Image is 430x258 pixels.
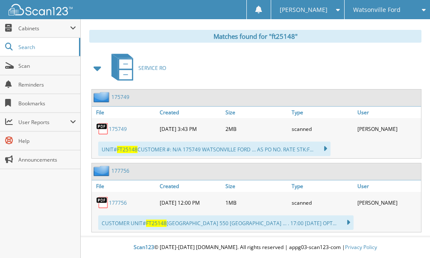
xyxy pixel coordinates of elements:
[92,180,158,192] a: File
[106,51,166,85] a: SERVICE RO
[111,93,129,101] a: 175749
[223,180,289,192] a: Size
[223,194,289,211] div: 1MB
[146,220,167,227] span: FT25148
[98,142,331,156] div: UNIT# CUSTOMER #: N/A 175749 WATSONVILLE FORD ... AS PO NO. RATE STK:F...
[158,194,223,211] div: [DATE] 12:00 PM
[290,194,355,211] div: scanned
[18,100,76,107] span: Bookmarks
[89,30,421,43] div: Matches found for "ft25148"
[223,107,289,118] a: Size
[290,120,355,137] div: scanned
[98,215,354,230] div: CUSTOMER UNIT# [GEOGRAPHIC_DATA] 550 [GEOGRAPHIC_DATA] ... . 17:00 [DATE] OPT...
[134,244,154,251] span: Scan123
[355,120,421,137] div: [PERSON_NAME]
[117,146,137,153] span: FT25148
[18,43,75,51] span: Search
[290,107,355,118] a: Type
[18,25,70,32] span: Cabinets
[223,120,289,137] div: 2MB
[111,167,129,174] a: 177756
[387,217,430,258] iframe: Chat Widget
[109,125,127,133] a: 175749
[96,196,109,209] img: PDF.png
[18,156,76,163] span: Announcements
[290,180,355,192] a: Type
[92,107,158,118] a: File
[18,81,76,88] span: Reminders
[18,62,76,70] span: Scan
[81,237,430,258] div: © [DATE]-[DATE] [DOMAIN_NAME]. All rights reserved | appg03-scan123-com |
[96,122,109,135] img: PDF.png
[355,180,421,192] a: User
[18,137,76,145] span: Help
[94,92,111,102] img: folder2.png
[94,165,111,176] img: folder2.png
[158,107,223,118] a: Created
[355,107,421,118] a: User
[280,7,328,12] span: [PERSON_NAME]
[345,244,377,251] a: Privacy Policy
[158,120,223,137] div: [DATE] 3:43 PM
[18,119,70,126] span: User Reports
[109,199,127,206] a: 177756
[355,194,421,211] div: [PERSON_NAME]
[138,64,166,72] span: SERVICE RO
[9,4,73,15] img: scan123-logo-white.svg
[353,7,401,12] span: Watsonville Ford
[158,180,223,192] a: Created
